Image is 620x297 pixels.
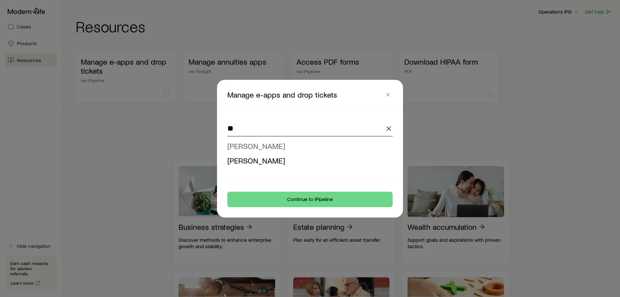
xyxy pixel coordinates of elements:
button: Continue to iPipeline [227,192,393,207]
p: Manage e-apps and drop tickets [227,90,384,100]
li: Michael Laatsch [227,154,389,168]
span: [PERSON_NAME] [227,156,285,165]
li: Aaron Brandt [227,139,389,154]
span: [PERSON_NAME] [227,141,285,151]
